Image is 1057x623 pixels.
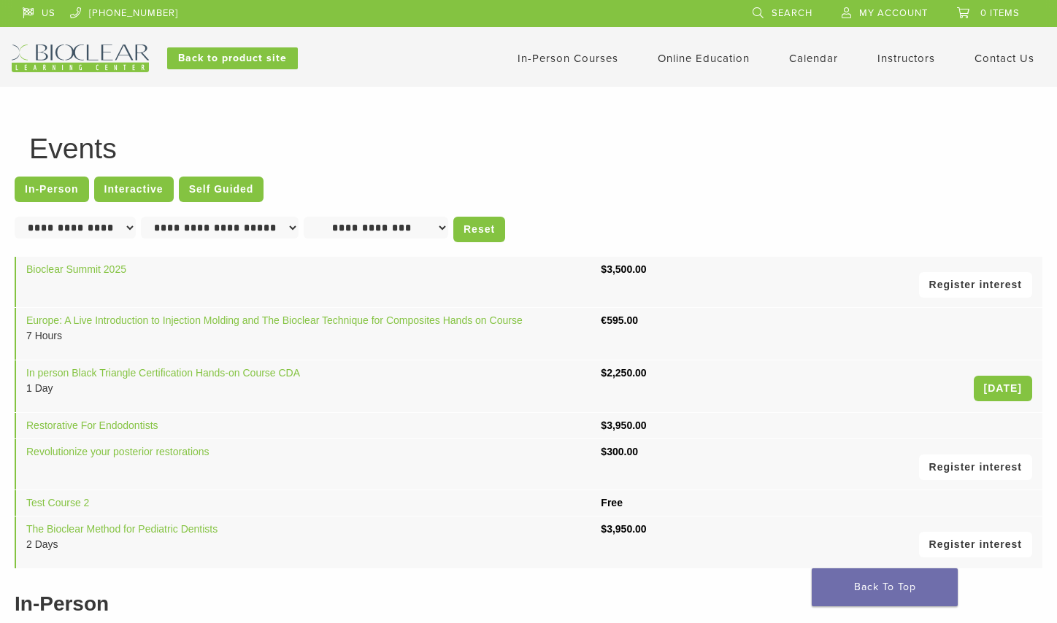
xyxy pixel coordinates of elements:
[877,52,935,65] a: Instructors
[26,381,580,396] div: 1 Day
[179,177,264,202] a: Self Guided
[15,589,1042,619] h2: In-Person
[26,328,580,344] div: 7 Hours
[601,444,724,460] div: $300.00
[975,52,1034,65] a: Contact Us
[29,134,1028,163] h1: Events
[26,523,218,535] a: The Bioclear Method for Pediatric Dentists
[26,446,210,457] a: Revolutionize your posterior restorations
[453,217,505,242] a: Reset
[601,495,724,511] div: Free
[26,537,580,552] div: 2 Days
[94,177,174,202] a: Interactive
[26,314,523,326] a: Europe: A Live Introduction to Injection Molding and The Bioclear Technique for Composites Hands ...
[974,376,1032,401] a: [DATE]
[601,365,724,381] div: $2,250.00
[789,52,838,65] a: Calendar
[26,367,300,379] a: In person Black Triangle Certification Hands-on Course CDA
[919,272,1032,298] a: Register interest
[859,7,928,19] span: My Account
[26,497,89,508] a: Test Course 2
[601,418,724,433] div: $3,950.00
[167,47,298,69] a: Back to product site
[601,262,724,277] div: $3,500.00
[26,263,126,275] a: Bioclear Summit 2025
[518,52,618,65] a: In-Person Courses
[919,454,1032,480] a: Register interest
[812,568,958,606] a: Back To Top
[980,7,1020,19] span: 0 items
[658,52,750,65] a: Online Education
[772,7,812,19] span: Search
[601,313,724,328] div: €595.00
[919,532,1032,557] a: Register interest
[15,177,89,202] a: In-Person
[26,419,158,431] a: Restorative For Endodontists
[12,44,149,72] img: Bioclear
[601,522,724,537] div: $3,950.00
